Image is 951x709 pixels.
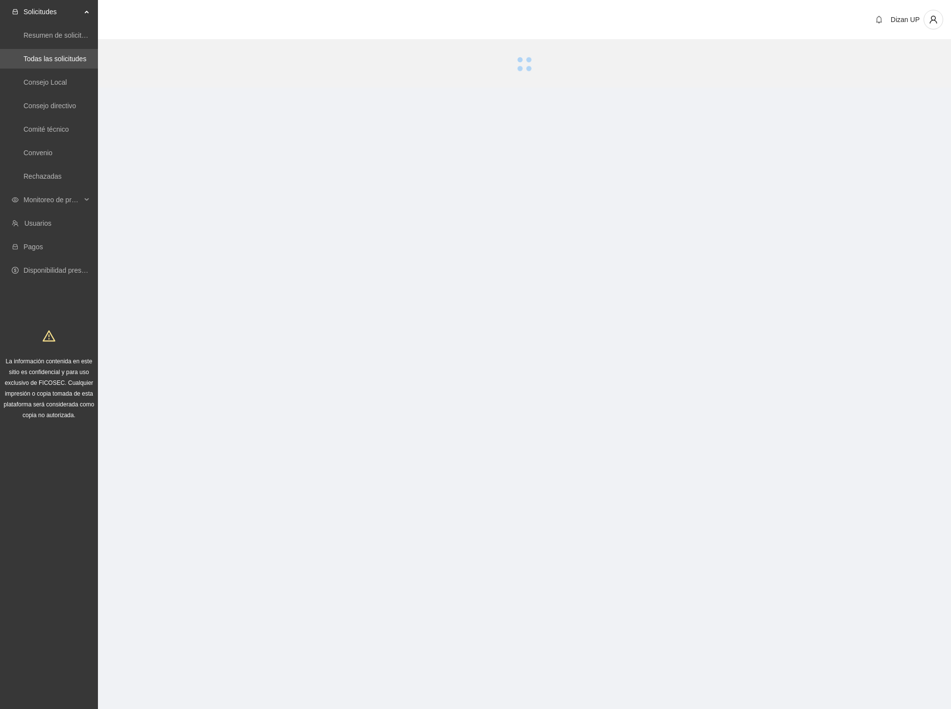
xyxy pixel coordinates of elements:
[43,330,55,342] span: warning
[12,8,19,15] span: inbox
[924,10,943,29] button: user
[24,266,107,274] a: Disponibilidad presupuestal
[891,16,920,24] span: Dizan UP
[24,125,69,133] a: Comité técnico
[12,196,19,203] span: eye
[24,78,67,86] a: Consejo Local
[24,172,62,180] a: Rechazadas
[24,219,51,227] a: Usuarios
[924,15,943,24] span: user
[24,190,81,210] span: Monitoreo de proyectos
[24,149,52,157] a: Convenio
[24,31,134,39] a: Resumen de solicitudes por aprobar
[24,243,43,251] a: Pagos
[4,358,95,419] span: La información contenida en este sitio es confidencial y para uso exclusivo de FICOSEC. Cualquier...
[872,16,886,24] span: bell
[24,102,76,110] a: Consejo directivo
[871,12,887,27] button: bell
[24,2,81,22] span: Solicitudes
[24,55,86,63] a: Todas las solicitudes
